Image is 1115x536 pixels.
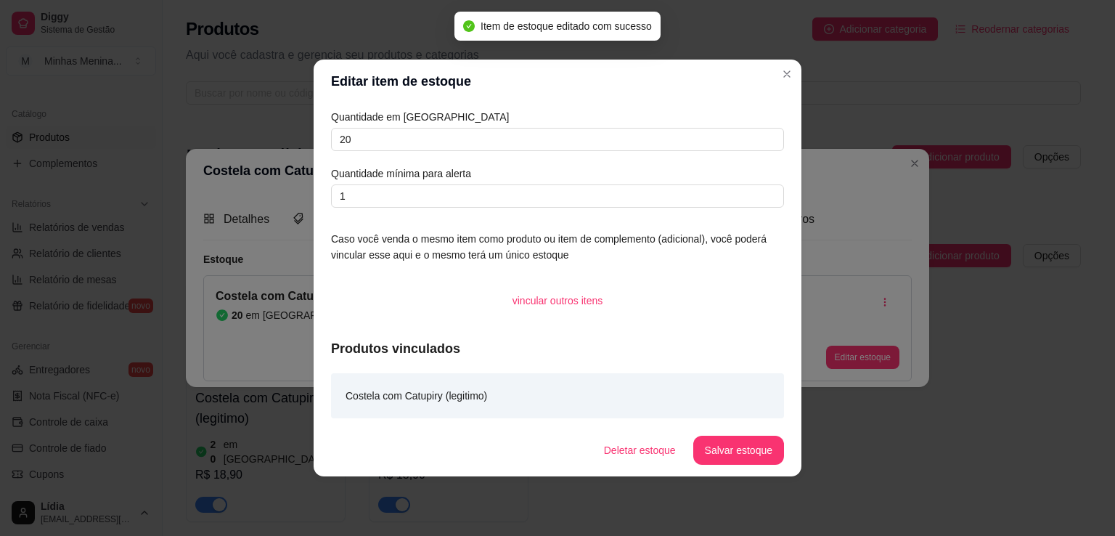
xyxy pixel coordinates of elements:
[693,436,784,465] button: Salvar estoque
[775,62,799,86] button: Close
[331,109,784,125] article: Quantidade em [GEOGRAPHIC_DATA]
[481,20,652,32] span: Item de estoque editado com sucesso
[463,20,475,32] span: check-circle
[501,286,615,315] button: vincular outros itens
[314,60,801,103] header: Editar item de estoque
[331,231,784,263] article: Caso você venda o mesmo item como produto ou item de complemento (adicional), você poderá vincula...
[346,388,487,404] article: Costela com Catupiry (legitimo)
[331,166,784,182] article: Quantidade mínima para alerta
[592,436,687,465] button: Deletar estoque
[331,338,784,359] article: Produtos vinculados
